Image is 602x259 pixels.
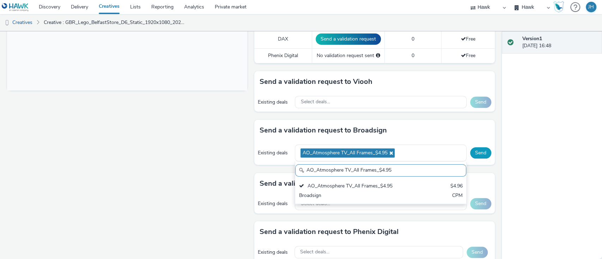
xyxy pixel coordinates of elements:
img: Advertisement preview [61,22,180,88]
div: Broadsign [299,192,407,200]
span: 0 [412,36,414,42]
div: AO_Atmosphere TV_All Frames_$4.95 [299,183,407,191]
td: DAX [254,30,312,49]
button: Send [467,247,488,258]
span: Free [461,36,475,42]
span: Free [461,52,475,59]
h3: Send a validation request to Viooh [260,76,372,87]
button: Send [470,198,491,209]
div: JH [588,2,594,12]
button: Send [470,97,491,108]
span: Select deals... [300,249,329,255]
div: No validation request sent [316,52,381,59]
div: [DATE] 16:48 [522,35,596,50]
img: undefined Logo [2,3,29,12]
span: AO_Atmosphere TV_All Frames_$4.95 [302,150,387,156]
td: Phenix Digital [254,49,312,63]
button: Send [470,147,491,159]
div: Existing deals [258,149,291,156]
button: Send a validation request [316,33,381,45]
h3: Send a validation request to MyAdbooker [260,178,396,189]
div: Existing deals [258,249,291,256]
input: Search...... [295,164,466,177]
div: $4.96 [450,183,463,191]
strong: Version 1 [522,35,542,42]
span: Select deals... [300,201,330,207]
img: Hawk Academy [553,1,564,13]
div: CPM [452,192,463,200]
span: Select deals... [300,99,330,105]
a: Hawk Academy [553,1,567,13]
h3: Send a validation request to Broadsign [260,125,387,136]
div: Existing deals [258,200,291,207]
div: Existing deals [258,99,291,106]
span: 0 [412,52,414,59]
h3: Send a validation request to Phenix Digital [260,227,399,237]
a: Creative : GBR_Lego_BelfastStore_D6_Static_1920x1080_20250811 ; Opening Soon [40,14,191,31]
img: dooh [4,19,11,26]
div: Please select a deal below and click on Send to send a validation request to Phenix Digital. [376,52,380,59]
